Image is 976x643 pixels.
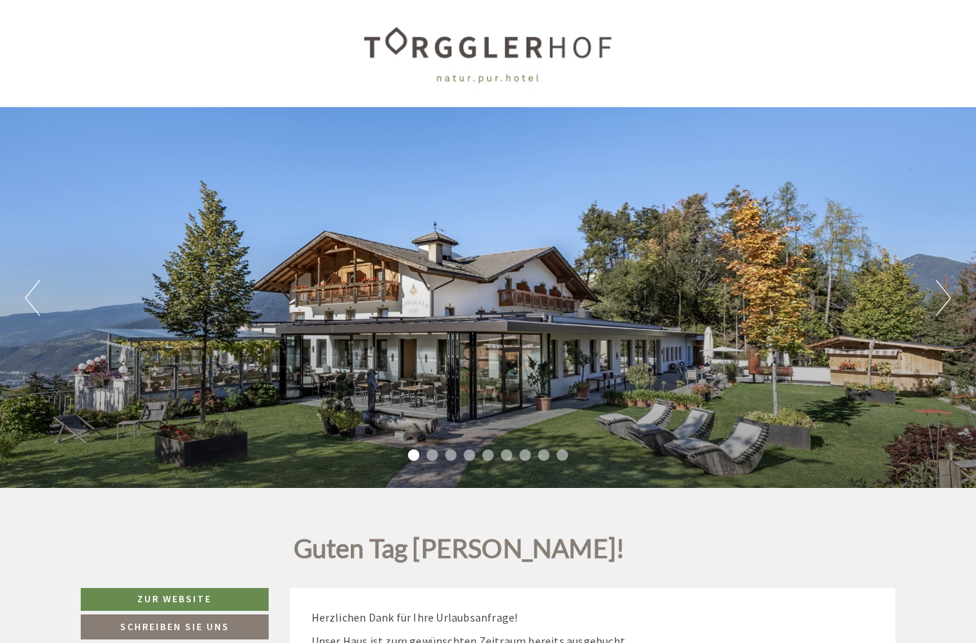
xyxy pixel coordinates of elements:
[81,588,269,611] a: Zur Website
[25,280,40,316] button: Previous
[81,614,269,639] a: Schreiben Sie uns
[294,534,625,570] h1: Guten Tag [PERSON_NAME]!
[936,280,951,316] button: Next
[312,609,875,626] p: Herzlichen Dank für Ihre Urlaubsanfrage!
